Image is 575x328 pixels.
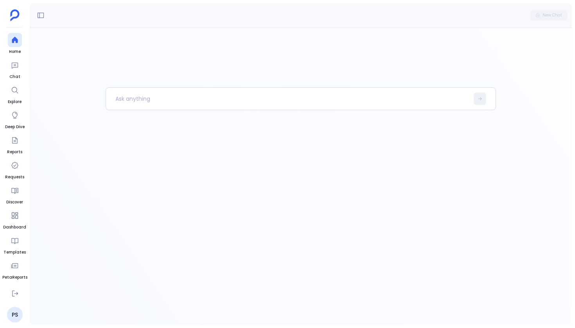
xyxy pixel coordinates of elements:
[8,33,22,55] a: Home
[10,9,20,21] img: petavue logo
[5,174,24,180] span: Requests
[8,83,22,105] a: Explore
[3,208,26,230] a: Dashboard
[8,99,22,105] span: Explore
[2,274,27,281] span: PetaReports
[2,259,27,281] a: PetaReports
[3,224,26,230] span: Dashboard
[6,199,23,205] span: Discover
[4,234,26,256] a: Templates
[5,158,24,180] a: Requests
[5,124,25,130] span: Deep Dive
[7,149,22,155] span: Reports
[8,58,22,80] a: Chat
[8,74,22,80] span: Chat
[6,183,23,205] a: Discover
[4,249,26,256] span: Templates
[8,49,22,55] span: Home
[7,133,22,155] a: Reports
[7,307,23,323] a: PS
[5,108,25,130] a: Deep Dive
